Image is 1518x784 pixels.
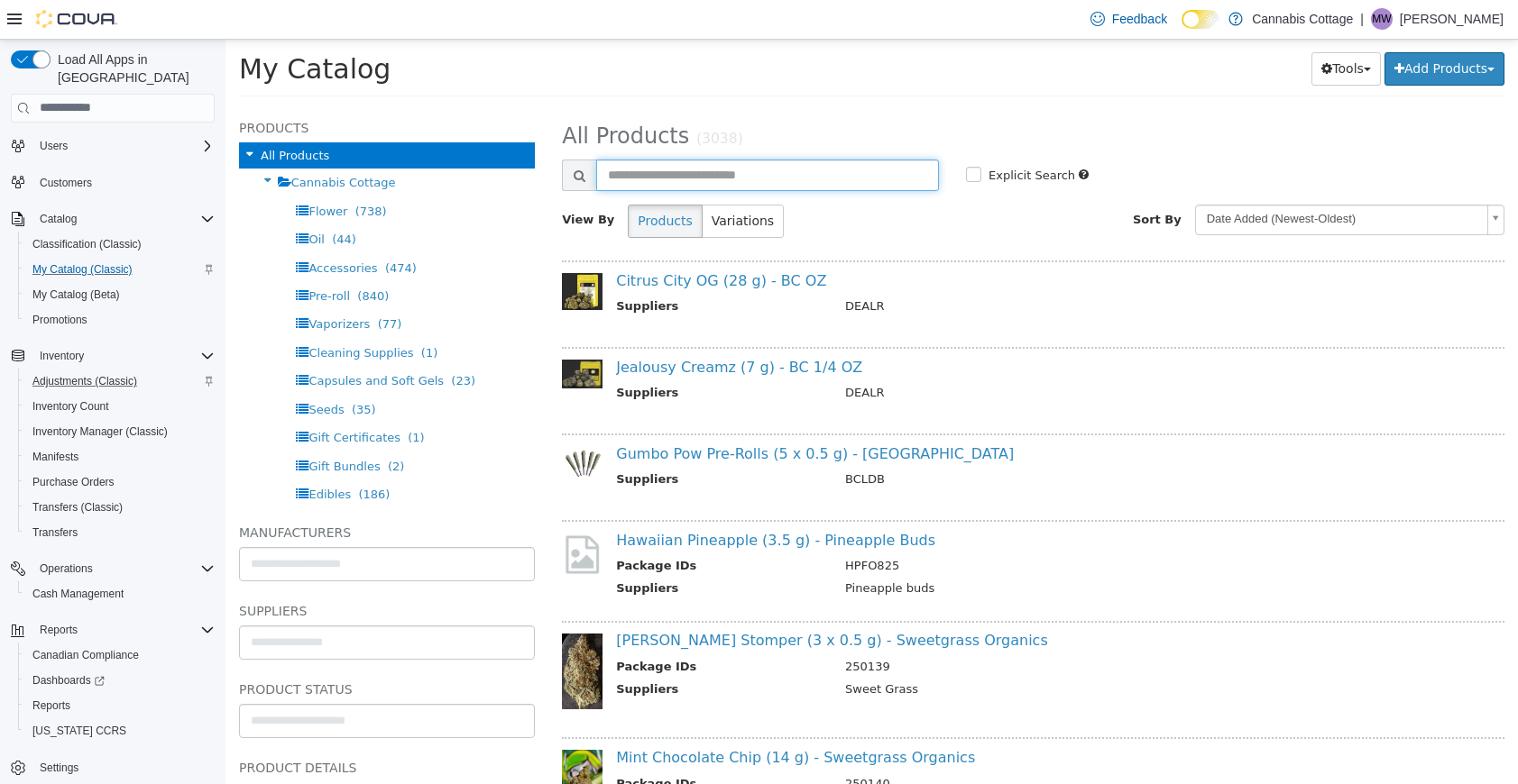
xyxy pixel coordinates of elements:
span: Transfers [25,522,215,543]
span: [US_STATE] CCRS [32,724,126,738]
th: Package IDs [391,517,606,540]
a: Settings [32,757,86,779]
span: (77) [152,278,177,291]
th: Suppliers [391,344,606,367]
span: Cash Management [25,583,215,605]
h5: Product Details [14,717,309,739]
span: Dashboards [32,673,105,688]
a: Adjustments (Classic) [25,370,144,392]
span: Users [32,135,215,157]
th: Package IDs [391,735,606,758]
td: 250140 [606,735,1252,758]
span: Users [40,139,68,153]
button: Purchase Orders [18,469,222,495]
span: (840) [132,250,163,263]
a: Customers [32,172,99,194]
span: Customers [32,171,215,194]
span: (35) [126,363,151,377]
span: Accessories [83,222,152,235]
a: Transfers [25,522,85,543]
button: Adjustments (Classic) [18,369,222,394]
span: Capsules and Soft Gels [83,334,218,348]
span: Classification (Classic) [32,237,142,251]
th: Suppliers [391,258,606,280]
a: Mint Chocolate Chip (14 g) - Sweetgrass Organics [391,709,750,726]
td: 250139 [606,618,1252,641]
span: All Products [336,84,464,109]
span: Seeds [83,363,118,377]
span: Pre-roll [83,250,124,263]
a: Gumbo Pow Pre-Rolls (5 x 0.5 g) - [GEOGRAPHIC_DATA] [391,406,788,423]
button: Variations [476,165,558,198]
span: Edibles [83,448,125,461]
button: Manifests [18,444,222,469]
td: HPFO825 [606,517,1252,540]
span: Reports [32,619,215,641]
span: Oil [83,193,98,206]
button: [US_STATE] CCRS [18,718,222,743]
span: Inventory Manager (Classic) [25,421,215,442]
button: Reports [18,693,222,718]
span: Transfers (Classic) [32,500,123,515]
img: 150 [336,233,377,270]
button: Canadian Compliance [18,643,222,668]
span: Transfers (Classic) [25,497,215,518]
button: My Catalog (Beta) [18,282,222,307]
a: Purchase Orders [25,471,122,493]
span: (186) [133,448,164,461]
td: DEALR [606,258,1252,280]
p: Cannabis Cottage [1252,8,1353,30]
button: Settings [4,754,222,780]
span: (1) [196,306,212,320]
a: Citrus City OG (28 g) - BC OZ [391,232,601,250]
a: Transfers (Classic) [25,497,130,518]
a: Cash Management [25,583,131,605]
a: My Catalog (Beta) [25,284,127,305]
span: My Catalog (Beta) [32,287,120,302]
button: Operations [32,558,100,579]
button: Inventory Manager (Classic) [18,419,222,444]
button: Classification (Classic) [18,232,222,257]
button: Reports [32,619,85,641]
button: Customers [4,169,222,196]
span: Canadian Compliance [32,648,139,662]
label: Explicit Search [759,127,850,145]
span: Vaporizers [83,278,144,291]
img: missing-image.png [336,493,377,537]
span: Purchase Orders [25,471,215,493]
a: Dashboards [25,670,112,691]
a: Jealousy Creamz (7 g) - BC 1/4 OZ [391,319,637,336]
span: Settings [40,761,78,775]
th: Suppliers [391,431,606,453]
span: Gift Certificates [83,391,175,405]
div: Mariana Wolff [1371,8,1393,30]
a: Promotions [25,309,95,331]
span: (474) [160,222,191,235]
span: My Catalog (Classic) [25,259,215,280]
button: Catalog [4,206,222,232]
h5: Suppliers [14,561,309,582]
span: Inventory [32,345,215,367]
span: Dark Mode [1182,29,1182,30]
span: Cleaning Supplies [83,306,188,320]
span: MW [1372,8,1391,30]
td: Pineapple buds [606,540,1252,562]
button: Products [402,165,476,198]
span: Settings [32,756,215,779]
a: Hawaiian Pineapple (3.5 g) - Pineapple Buds [391,492,710,509]
span: Feedback [1112,10,1167,28]
span: (44) [106,193,131,206]
a: Dashboards [18,668,222,693]
button: Inventory Count [18,394,222,419]
button: Add Products [1159,13,1279,46]
td: Sweet Grass [606,641,1252,663]
span: My Catalog (Beta) [25,284,215,305]
input: Dark Mode [1182,10,1219,29]
span: Canadian Compliance [25,644,215,666]
button: Operations [4,556,222,581]
span: Reports [32,698,70,713]
img: 150 [336,406,377,443]
span: Inventory Count [32,399,109,414]
span: Inventory Count [25,396,215,417]
a: My Catalog (Classic) [25,259,140,280]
